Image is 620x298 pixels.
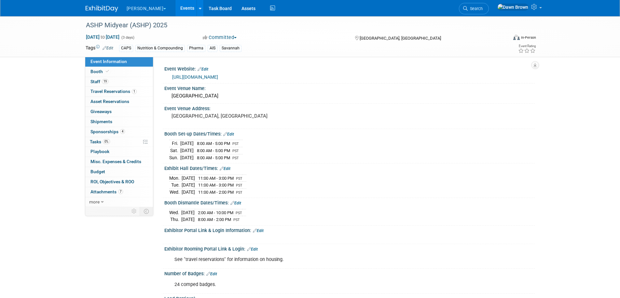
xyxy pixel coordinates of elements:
[208,45,217,52] div: AIS
[140,207,153,215] td: Toggle Event Tabs
[169,147,180,154] td: Sat.
[172,113,311,119] pre: [GEOGRAPHIC_DATA], [GEOGRAPHIC_DATA]
[164,64,535,72] div: Event Website:
[169,175,182,182] td: Mon.
[90,109,112,114] span: Giveaways
[232,149,239,153] span: PST
[118,189,123,194] span: 7
[169,209,181,216] td: Wed.
[469,34,536,44] div: Event Format
[187,45,205,52] div: Pharma
[198,190,234,195] span: 11:00 AM - 2:00 PM
[90,59,127,64] span: Event Information
[497,4,529,11] img: Dawn Brown
[86,34,120,40] span: [DATE] [DATE]
[120,129,125,134] span: 4
[164,198,535,206] div: Booth Dismantle Dates/Times:
[85,97,153,107] a: Asset Reservations
[90,159,141,164] span: Misc. Expenses & Credits
[197,148,230,153] span: 8:00 AM - 5:00 PM
[85,57,153,67] a: Event Information
[90,89,137,94] span: Travel Reservations
[85,127,153,137] a: Sponsorships4
[135,45,185,52] div: Nutrition & Compounding
[85,77,153,87] a: Staff19
[170,278,463,291] div: 24 comped badges.
[103,46,113,50] a: Edit
[164,269,535,277] div: Number of Badges:
[85,157,153,167] a: Misc. Expenses & Credits
[89,199,100,204] span: more
[459,3,489,14] a: Search
[90,69,110,74] span: Booth
[360,36,441,41] span: [GEOGRAPHIC_DATA], [GEOGRAPHIC_DATA]
[90,189,123,194] span: Attachments
[90,179,134,184] span: ROI, Objectives & ROO
[232,142,239,146] span: PST
[169,91,530,101] div: [GEOGRAPHIC_DATA]
[198,176,234,181] span: 11:00 AM - 3:00 PM
[182,182,195,189] td: [DATE]
[198,67,208,71] a: Edit
[85,147,153,157] a: Playbook
[182,175,195,182] td: [DATE]
[132,89,137,94] span: 1
[164,244,535,253] div: Exhibitor Rooming Portal Link & Login:
[103,139,110,144] span: 0%
[85,107,153,117] a: Giveaways
[85,67,153,77] a: Booth
[90,99,129,104] span: Asset Reservations
[180,140,194,147] td: [DATE]
[85,137,153,147] a: Tasks0%
[182,188,195,195] td: [DATE]
[200,34,239,41] button: Committed
[236,190,242,195] span: PST
[468,6,483,11] span: Search
[169,216,181,223] td: Thu.
[90,169,105,174] span: Budget
[513,35,520,40] img: Format-Inperson.png
[220,166,230,171] a: Edit
[121,35,134,40] span: (3 days)
[85,177,153,187] a: ROI, Objectives & ROO
[198,217,231,222] span: 8:00 AM - 2:00 PM
[85,87,153,97] a: Travel Reservations1
[197,141,230,146] span: 8:00 AM - 5:00 PM
[236,183,242,188] span: PST
[169,182,182,189] td: Tue.
[180,154,194,161] td: [DATE]
[85,187,153,197] a: Attachments7
[90,139,110,144] span: Tasks
[90,79,108,84] span: Staff
[106,70,109,73] i: Booth reservation complete
[85,117,153,127] a: Shipments
[206,272,217,276] a: Edit
[198,210,233,215] span: 2:00 AM - 10:00 PM
[85,197,153,207] a: more
[236,211,242,215] span: PST
[164,129,535,137] div: Booth Set-up Dates/Times:
[169,154,180,161] td: Sun.
[230,201,241,205] a: Edit
[170,253,463,266] div: See "travel reservations" for information on housing.
[164,84,535,92] div: Event Venue Name:
[164,163,535,172] div: Exhibit Hall Dates/Times:
[90,129,125,134] span: Sponsorships
[169,188,182,195] td: Wed.
[521,35,536,40] div: In-Person
[86,45,113,52] td: Tags
[247,247,258,252] a: Edit
[223,132,234,136] a: Edit
[102,79,108,84] span: 19
[220,45,241,52] div: Savannah
[181,209,195,216] td: [DATE]
[169,140,180,147] td: Fri.
[172,74,218,80] a: [URL][DOMAIN_NAME]
[119,45,133,52] div: CAPS
[84,19,498,31] div: ASHP Midyear (ASHP) 2025
[518,45,536,48] div: Event Rating
[180,147,194,154] td: [DATE]
[253,228,264,233] a: Edit
[90,149,109,154] span: Playbook
[232,156,239,160] span: PST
